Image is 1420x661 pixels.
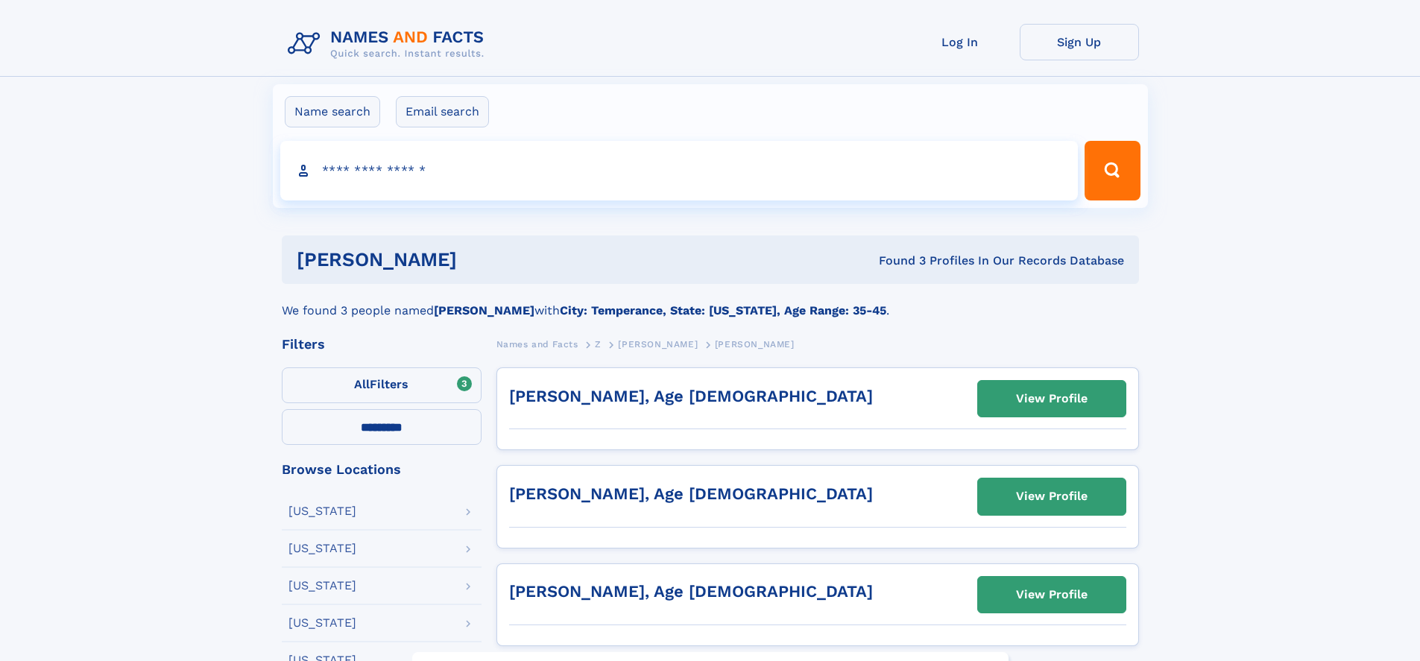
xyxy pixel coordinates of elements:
b: City: Temperance, State: [US_STATE], Age Range: 35-45 [560,303,886,317]
div: Found 3 Profiles In Our Records Database [668,253,1124,269]
a: Log In [900,24,1020,60]
a: [PERSON_NAME], Age [DEMOGRAPHIC_DATA] [509,387,873,405]
div: View Profile [1016,382,1088,416]
a: View Profile [978,577,1126,613]
div: Browse Locations [282,463,482,476]
a: [PERSON_NAME] [618,335,698,353]
a: Z [595,335,602,353]
a: [PERSON_NAME], Age [DEMOGRAPHIC_DATA] [509,582,873,601]
div: We found 3 people named with . [282,284,1139,320]
input: search input [280,141,1079,200]
div: [US_STATE] [288,505,356,517]
span: All [354,377,370,391]
a: Names and Facts [496,335,578,353]
div: [US_STATE] [288,543,356,554]
span: Z [595,339,602,350]
h1: [PERSON_NAME] [297,250,668,269]
div: [US_STATE] [288,580,356,592]
a: View Profile [978,381,1126,417]
a: Sign Up [1020,24,1139,60]
span: [PERSON_NAME] [715,339,795,350]
div: View Profile [1016,479,1088,513]
div: [US_STATE] [288,617,356,629]
span: [PERSON_NAME] [618,339,698,350]
a: View Profile [978,478,1126,514]
label: Filters [282,367,482,403]
img: Logo Names and Facts [282,24,496,64]
a: [PERSON_NAME], Age [DEMOGRAPHIC_DATA] [509,484,873,503]
b: [PERSON_NAME] [434,303,534,317]
label: Email search [396,96,489,127]
div: Filters [282,338,482,351]
div: View Profile [1016,578,1088,612]
button: Search Button [1085,141,1140,200]
label: Name search [285,96,380,127]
